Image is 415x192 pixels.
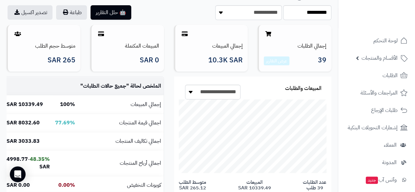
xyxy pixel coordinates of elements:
[318,56,326,66] span: 39
[10,166,26,182] div: Open Intercom Messenger
[78,77,164,95] td: الملخص لحالة " "
[384,140,397,150] span: العملاء
[361,88,398,97] span: المراجعات والأسئلة
[7,119,40,127] b: 8032.60 SAR
[7,155,50,171] b: 4998.77 SAR
[342,102,411,118] a: طلبات الإرجاع
[30,155,50,163] b: 48.35%
[208,56,243,64] span: 10.3K SAR
[266,57,287,64] a: عرض التقارير
[56,5,87,20] button: طباعة
[78,96,164,114] td: إجمالي المبيعات
[342,33,411,49] a: لوحة التحكم
[179,180,206,190] span: متوسط الطلب 265.12 SAR
[342,120,411,136] a: إشعارات التحويلات البنكية
[365,175,397,184] span: وآتس آب
[78,114,164,132] td: اجمالي قيمة المنتجات
[383,71,398,80] span: الطلبات
[78,150,164,176] td: اجمالي أرباح المنتجات
[362,53,398,63] span: الأقسام والمنتجات
[7,100,43,108] b: 10339.49 SAR
[348,123,398,132] span: إشعارات التحويلات البنكية
[285,86,322,92] h3: المبيعات والطلبات
[140,56,159,64] span: 0 SAR
[373,36,398,45] span: لوحة التحكم
[125,42,159,50] a: المبيعات المكتملة
[238,180,271,190] span: المبيعات 10339.49 SAR
[7,181,30,189] b: 0.00 SAR
[8,5,52,20] a: تصدير اكسيل
[342,172,411,188] a: وآتس آبجديد
[342,155,411,170] a: المدونة
[48,56,75,64] span: 265 SAR
[342,68,411,83] a: الطلبات
[342,85,411,101] a: المراجعات والأسئلة
[342,137,411,153] a: العملاء
[35,42,75,50] a: متوسط حجم الطلب
[91,5,131,20] button: 🤖 حلل التقارير
[371,106,398,115] span: طلبات الإرجاع
[83,82,126,90] span: جميع حالات الطلبات
[298,42,326,50] a: إجمالي الطلبات
[7,137,40,145] b: 3033.83 SAR
[382,158,397,167] span: المدونة
[212,42,243,50] a: إجمالي المبيعات
[60,100,75,108] b: 100%
[366,177,378,184] span: جديد
[55,119,75,127] b: 77.69%
[4,150,52,176] td: -
[58,181,75,189] b: 0.00%
[303,180,326,190] span: عدد الطلبات 39 طلب
[78,132,164,150] td: اجمالي تكاليف المنتجات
